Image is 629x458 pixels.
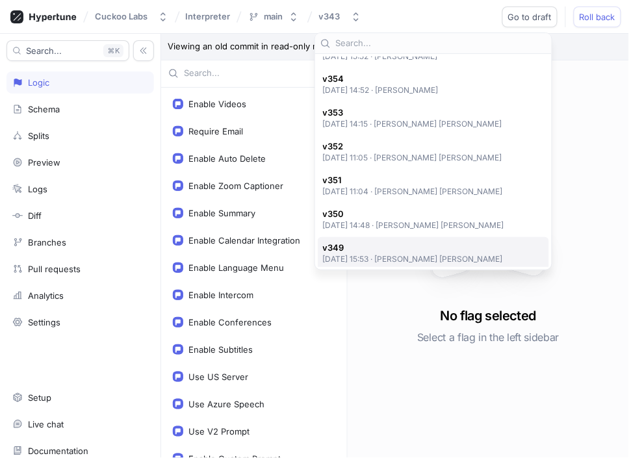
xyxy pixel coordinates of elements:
[161,34,629,60] p: Viewing an old commit in read-only mode.
[323,51,439,62] p: [DATE] 15:52 ‧ [PERSON_NAME]
[28,210,42,221] div: Diff
[6,40,129,61] button: Search...K
[502,6,558,27] button: Go to draft
[28,184,47,194] div: Logs
[264,11,283,22] div: main
[188,317,272,327] div: Enable Conferences
[188,208,255,218] div: Enable Summary
[574,6,621,27] button: Roll back
[28,157,60,168] div: Preview
[188,99,246,109] div: Enable Videos
[323,186,504,197] p: [DATE] 11:04 ‧ [PERSON_NAME] [PERSON_NAME]
[319,11,340,22] div: v343
[184,67,320,80] input: Search...
[314,6,366,27] button: v343
[28,419,64,429] div: Live chat
[323,253,504,264] p: [DATE] 15:53 ‧ [PERSON_NAME] [PERSON_NAME]
[28,131,49,141] div: Splits
[95,11,148,22] div: Cuckoo Labs
[28,392,51,403] div: Setup
[323,220,505,231] p: [DATE] 14:48 ‧ [PERSON_NAME] [PERSON_NAME]
[90,6,173,27] button: Cuckoo Labs
[417,325,559,349] h5: Select a flag in the left sidebar
[188,153,266,164] div: Enable Auto Delete
[28,317,60,327] div: Settings
[188,372,248,382] div: Use US Server
[28,290,64,301] div: Analytics
[323,141,503,152] span: v352
[323,84,439,95] p: [DATE] 14:52 ‧ [PERSON_NAME]
[323,242,504,253] span: v349
[508,13,552,21] span: Go to draft
[28,264,81,274] div: Pull requests
[188,399,264,409] div: Use Azure Speech
[336,37,546,50] input: Search...
[580,13,615,21] span: Roll back
[28,446,88,456] div: Documentation
[188,262,284,273] div: Enable Language Menu
[28,237,66,248] div: Branches
[188,290,253,300] div: Enable Intercom
[28,77,49,88] div: Logic
[323,107,503,118] span: v353
[103,44,123,57] div: K
[185,12,230,21] span: Interpreter
[188,344,253,355] div: Enable Subtitles
[323,118,503,129] p: [DATE] 14:15 ‧ [PERSON_NAME] [PERSON_NAME]
[188,126,243,136] div: Require Email
[188,426,250,437] div: Use V2 Prompt
[323,209,505,220] span: v350
[323,73,439,84] span: v354
[243,6,304,27] button: main
[323,152,503,163] p: [DATE] 11:05 ‧ [PERSON_NAME] [PERSON_NAME]
[188,181,283,191] div: Enable Zoom Captioner
[323,175,504,186] span: v351
[26,47,62,55] span: Search...
[188,235,300,246] div: Enable Calendar Integration
[28,104,60,114] div: Schema
[441,306,536,325] h3: No flag selected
